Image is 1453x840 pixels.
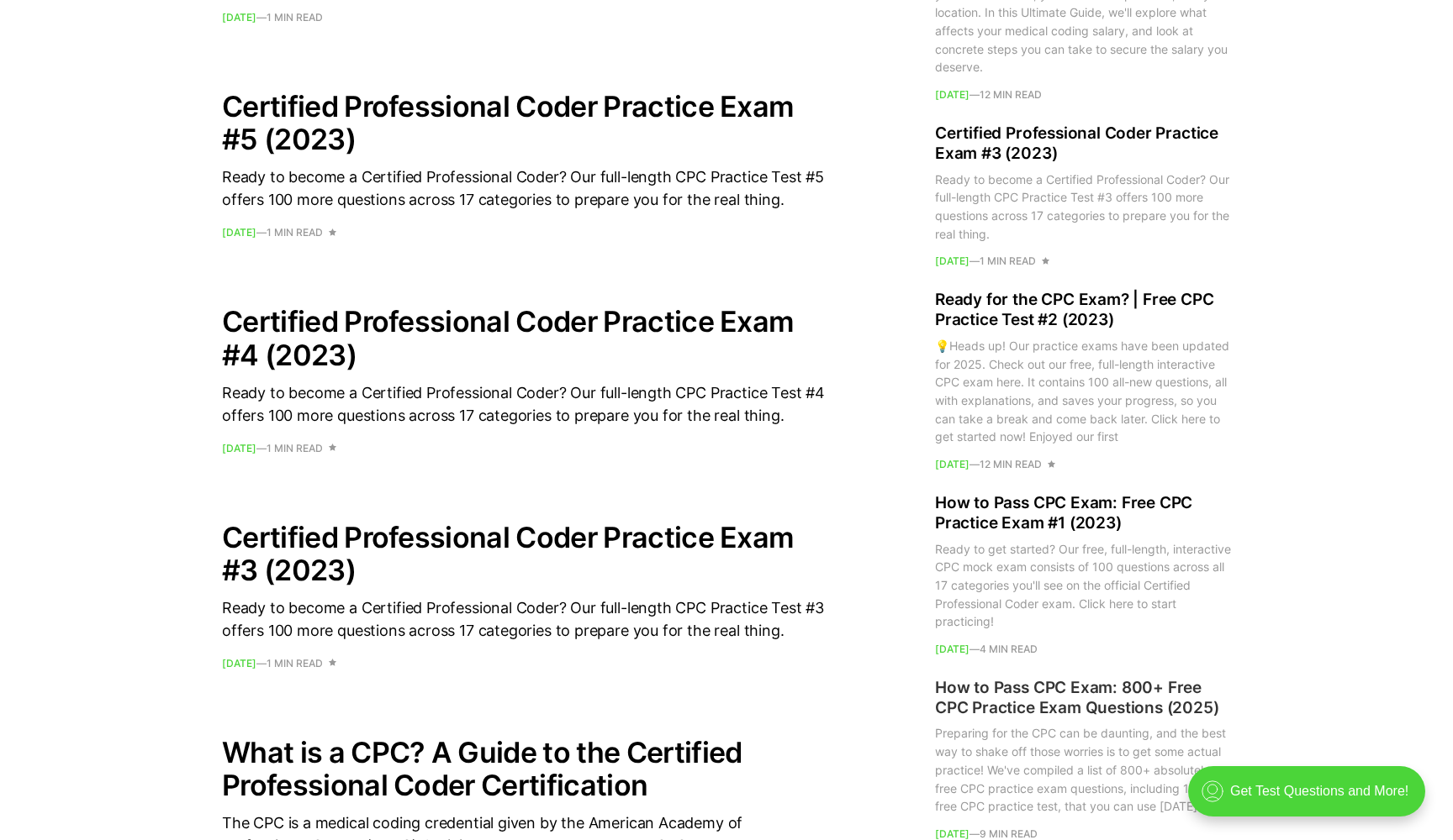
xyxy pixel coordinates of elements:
[267,13,323,23] span: 1 min read
[222,226,256,239] time: [DATE]
[222,444,827,454] footer: —
[222,381,827,427] div: Ready to become a Certified Professional Coder? Our full-length CPC Practice Test #4 offers 100 m...
[935,255,970,268] time: [DATE]
[935,291,1231,331] h2: Ready for the CPC Exam? | Free CPC Practice Test #2 (2023)
[935,644,1231,654] footer: —
[267,228,323,238] span: 1 min read
[935,88,970,101] time: [DATE]
[935,171,1231,244] div: Ready to become a Certified Professional Coder? Our full-length CPC Practice Test #3 offers 100 m...
[222,13,827,23] footer: —
[935,829,1231,839] footer: —
[935,827,970,840] time: [DATE]
[222,657,256,669] time: [DATE]
[222,11,256,24] time: [DATE]
[222,659,827,669] footer: —
[222,521,827,669] a: Certified Professional Coder Practice Exam #3 (2023) Ready to become a Certified Professional Cod...
[267,444,323,454] span: 1 min read
[935,90,1231,100] footer: —
[935,291,1231,470] a: Ready for the CPC Exam? | Free CPC Practice Test #2 (2023) 💡Heads up! Our practice exams have bee...
[935,337,1231,446] div: 💡Heads up! Our practice exams have been updated for 2025. Check out our free, full-length interac...
[980,644,1038,654] span: 4 min read
[267,659,323,669] span: 1 min read
[980,257,1036,267] span: 1 min read
[935,493,1231,654] a: How to Pass CPC Exam: Free CPC Practice Exam #1 (2023) Ready to get started? Our free, full-lengt...
[935,458,970,470] time: [DATE]
[935,540,1231,631] div: Ready to get started? Our free, full-length, interactive CPC mock exam consists of 100 questions ...
[1174,758,1453,840] iframe: portal-trigger
[980,829,1038,839] span: 9 min read
[935,123,1231,266] a: Certified Professional Coder Practice Exam #3 (2023) Ready to become a Certified Professional Cod...
[222,305,827,370] h2: Certified Professional Coder Practice Exam #4 (2023)
[935,123,1231,164] h2: Certified Professional Coder Practice Exam #3 (2023)
[935,459,1231,470] footer: —
[222,736,827,801] h2: What is a CPC? A Guide to the Certified Professional Coder Certification
[222,228,827,238] footer: —
[222,90,827,238] a: Certified Professional Coder Practice Exam #5 (2023) Ready to become a Certified Professional Cod...
[222,90,827,155] h2: Certified Professional Coder Practice Exam #5 (2023)
[222,596,827,642] div: Ready to become a Certified Professional Coder? Our full-length CPC Practice Test #3 offers 100 m...
[935,257,1231,267] footer: —
[222,442,256,454] time: [DATE]
[935,678,1231,839] a: How to Pass CPC Exam: 800+ Free CPC Practice Exam Questions (2025) Preparing for the CPC can be d...
[980,90,1042,100] span: 12 min read
[935,493,1231,533] h2: How to Pass CPC Exam: Free CPC Practice Exam #1 (2023)
[935,725,1231,816] div: Preparing for the CPC can be daunting, and the best way to shake off those worries is to get some...
[222,165,827,211] div: Ready to become a Certified Professional Coder? Our full-length CPC Practice Test #5 offers 100 m...
[222,305,827,453] a: Certified Professional Coder Practice Exam #4 (2023) Ready to become a Certified Professional Cod...
[935,678,1231,718] h2: How to Pass CPC Exam: 800+ Free CPC Practice Exam Questions (2025)
[935,643,970,655] time: [DATE]
[222,521,827,586] h2: Certified Professional Coder Practice Exam #3 (2023)
[980,459,1042,470] span: 12 min read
